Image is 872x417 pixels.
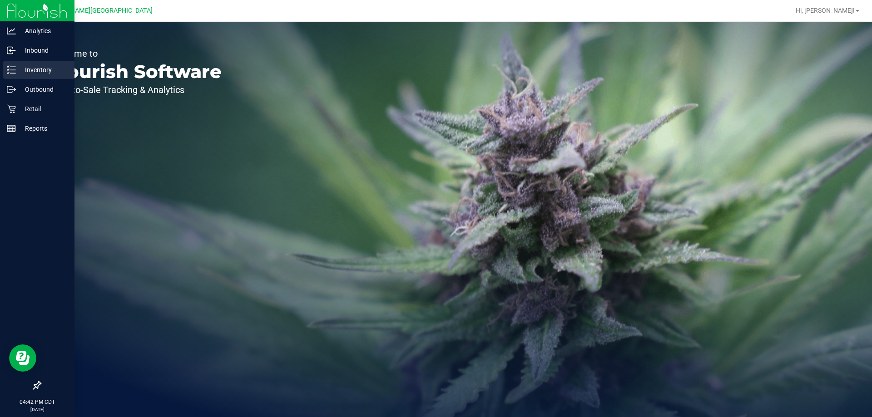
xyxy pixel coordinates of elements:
[7,85,16,94] inline-svg: Outbound
[16,103,70,114] p: Retail
[16,123,70,134] p: Reports
[33,7,153,15] span: Ft [PERSON_NAME][GEOGRAPHIC_DATA]
[7,46,16,55] inline-svg: Inbound
[7,26,16,35] inline-svg: Analytics
[7,65,16,74] inline-svg: Inventory
[4,406,70,413] p: [DATE]
[16,45,70,56] p: Inbound
[7,104,16,113] inline-svg: Retail
[16,25,70,36] p: Analytics
[49,85,222,94] p: Seed-to-Sale Tracking & Analytics
[4,398,70,406] p: 04:42 PM CDT
[49,49,222,58] p: Welcome to
[7,124,16,133] inline-svg: Reports
[16,84,70,95] p: Outbound
[16,64,70,75] p: Inventory
[49,63,222,81] p: Flourish Software
[9,344,36,372] iframe: Resource center
[796,7,855,14] span: Hi, [PERSON_NAME]!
